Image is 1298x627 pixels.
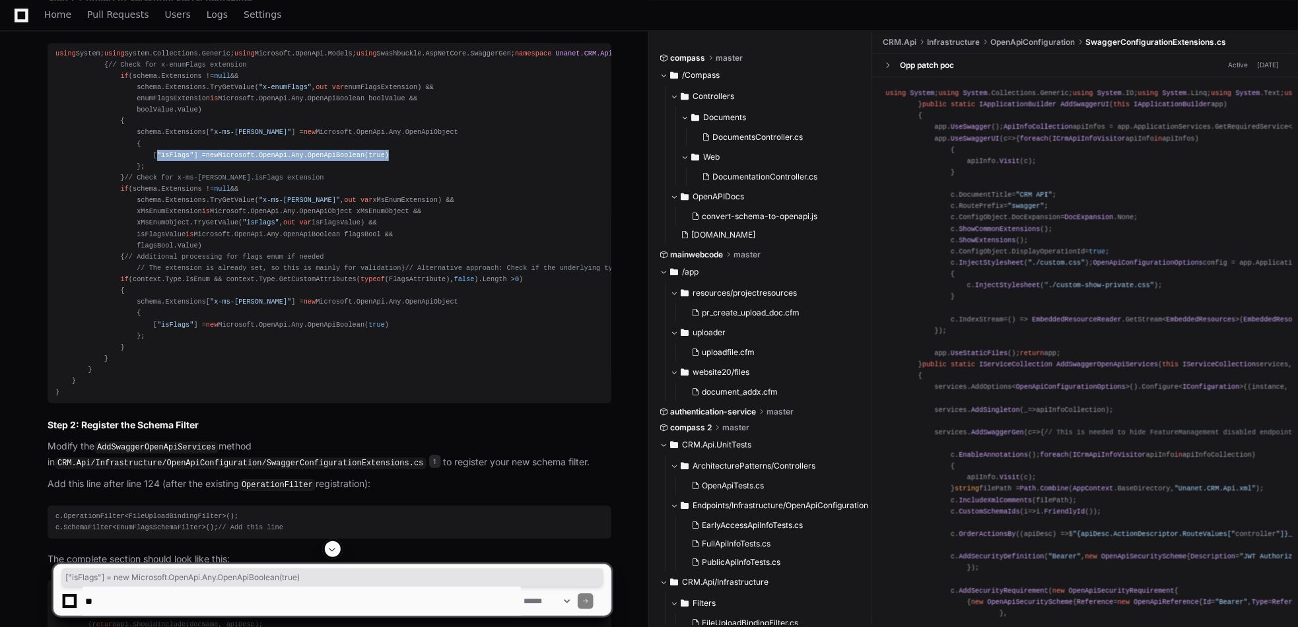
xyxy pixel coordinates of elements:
span: FriendlyId [1044,508,1085,515]
span: IndexStream [959,315,1004,323]
span: master [716,53,743,63]
span: "isFlags" [157,321,193,329]
span: uploadfile.cfm [702,347,755,358]
span: ApplicationServices [1134,123,1211,131]
svg: Directory [681,285,689,301]
span: () => [1008,315,1028,323]
span: out [344,196,356,204]
span: // Additional processing for flags enum if needed [125,253,324,261]
span: in [1175,451,1182,459]
span: DocumentTitle [959,191,1011,199]
span: DisplayOperationId [1011,247,1085,255]
span: CustomSchemaIds [959,508,1019,515]
p: Add this line after line 124 (after the existing registration): [48,477,611,492]
span: website20/files [693,367,749,378]
span: SwaggerConfigurationExtensions.cs [1085,37,1226,48]
span: => [1024,406,1037,414]
span: ( ) => [1020,530,1069,538]
button: Documents [681,107,862,128]
span: Endpoints/Infrastructure/OpenApiConfiguration [693,500,868,511]
span: System [963,89,987,97]
span: => [1024,508,1037,515]
span: if [121,275,129,283]
span: OpenApiConfiguration [990,37,1075,48]
span: namespace [515,49,551,57]
button: resources/projectresources [670,282,862,304]
span: Infrastructure [927,37,980,48]
div: [DATE] [1258,60,1280,70]
span: Visit [1000,157,1020,165]
button: website20/files [670,362,862,383]
span: System [910,89,934,97]
span: apiDesc [1024,530,1052,538]
svg: Directory [691,149,699,165]
svg: Directory [681,325,689,341]
span: string [955,484,979,492]
span: new [304,128,316,136]
span: => [1028,428,1041,436]
span: using [234,49,255,57]
span: return [1020,349,1044,357]
button: convert-schema-to-openapi.js [686,207,854,226]
span: true [368,151,385,159]
svg: Directory [681,498,689,513]
span: EmbeddedResources [1166,315,1235,323]
span: IO [1126,89,1134,97]
span: uploader [693,327,726,338]
button: [DOMAIN_NAME] [675,226,854,244]
span: "x-ms-[PERSON_NAME]" [259,196,340,204]
button: CRM.Api.UnitTests [660,434,862,455]
span: ArchitecturePatterns/Controllers [693,461,815,471]
span: EmbeddedResourceReader [1032,315,1122,323]
button: Web [681,147,862,168]
span: EnableAnnotations [959,451,1028,459]
span: "isFlags" [157,151,193,159]
span: GetRequiredService [1215,123,1288,131]
span: ApiInfoCollection [1004,123,1073,131]
span: compass 2 [670,422,712,433]
span: Linq [1191,89,1208,97]
span: ShowCommonExtensions [959,225,1040,233]
span: IConfiguration [1182,383,1239,391]
span: System [1235,89,1260,97]
span: OpenApiConfigurationOptions [1015,383,1125,391]
span: Combine [1040,484,1068,492]
span: foreach [1020,135,1048,143]
span: EarlyAccessApiInfoTests.cs [702,520,803,531]
span: IApplicationBuilder [979,100,1056,108]
span: // Check for x-enumFlags extension [108,61,246,69]
div: System; System.Collections.Generic; Microsoft.OpenApi.Models; Swashbuckle.AspNetCore.SwaggerGen; ... [55,48,603,399]
span: mainwebcode [670,249,723,260]
button: document_addx.cfm [686,383,854,401]
span: OpenApiConfigurationOptions [1093,259,1203,267]
span: Settings [244,11,281,18]
svg: Directory [681,458,689,474]
span: typeof [360,275,385,283]
span: GetStream [1126,315,1162,323]
span: // Add this line [218,523,283,531]
span: null [214,185,230,193]
div: Opp patch poc [900,60,954,71]
svg: Directory [691,110,699,125]
span: public [922,100,947,108]
span: Pull Requests [87,11,149,18]
span: ICrmApiInfoVisitor [1073,451,1146,459]
span: DocExpansion [1011,213,1060,221]
button: uploader [670,322,862,343]
span: new [206,321,218,329]
button: OpenApiTests.cs [686,477,860,495]
span: "x-ms-[PERSON_NAME]" [210,298,291,306]
span: is [186,230,193,238]
span: UseStaticFiles [951,349,1008,357]
span: CRM.Api [883,37,916,48]
span: Controllers [693,91,734,102]
span: "x-ms-[PERSON_NAME]" [210,128,291,136]
span: "./custom.css" [1028,259,1085,267]
span: [DOMAIN_NAME] [691,230,755,240]
span: "./custom-show-private.css" [1044,281,1154,289]
span: convert-schema-to-openapi.js [702,211,817,222]
span: DocumentsController.cs [712,132,803,143]
span: in [1154,135,1162,143]
span: AppContext [1073,484,1114,492]
span: false [454,275,475,283]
